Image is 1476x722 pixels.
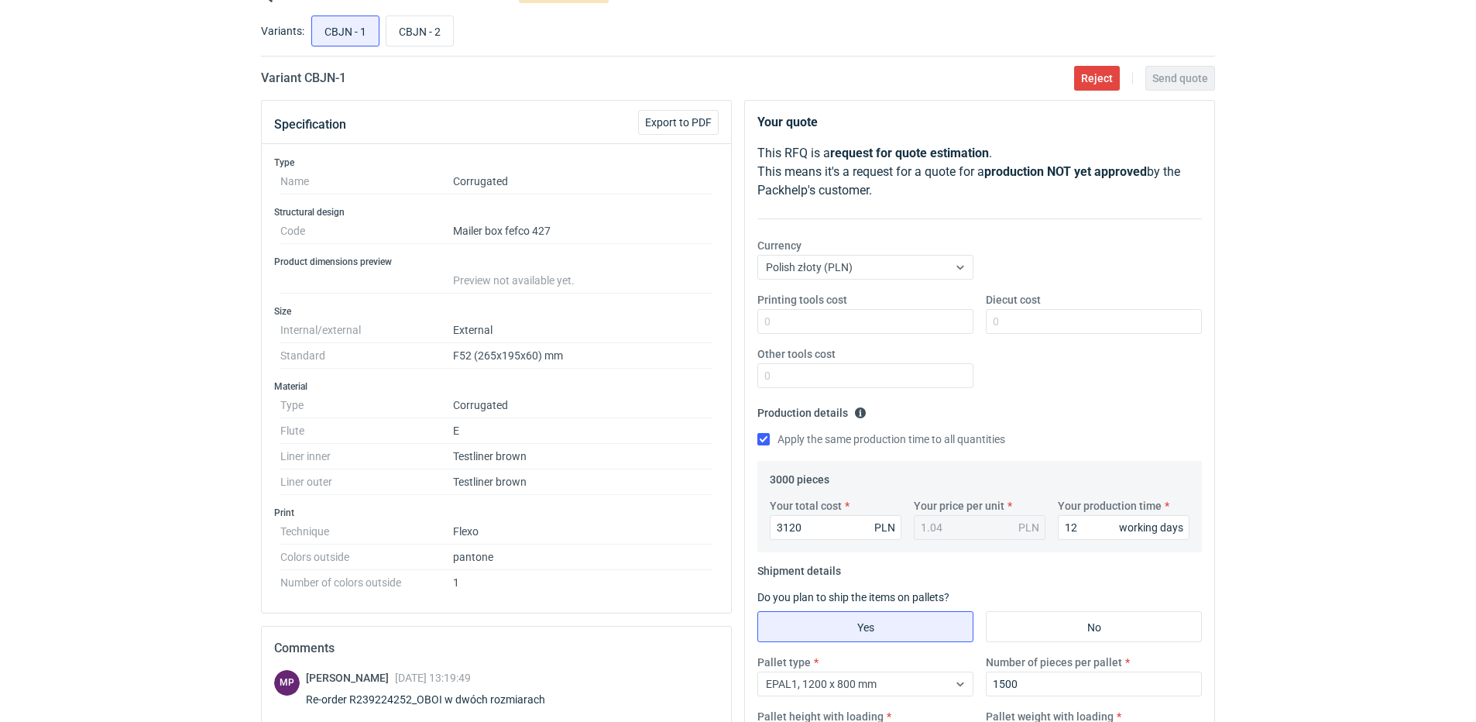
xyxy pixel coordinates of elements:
[984,164,1147,179] strong: production NOT yet approved
[638,110,719,135] button: Export to PDF
[274,206,719,218] h3: Structural design
[757,559,841,577] legend: Shipment details
[453,274,575,287] span: Preview not available yet.
[274,670,300,696] figcaption: MP
[280,218,453,244] dt: Code
[1119,520,1183,535] div: working days
[274,670,300,696] div: Michał Palasek
[311,15,379,46] label: CBJN - 1
[280,169,453,194] dt: Name
[757,591,949,603] label: Do you plan to ship the items on pallets?
[274,639,719,658] h2: Comments
[986,672,1202,696] input: 0
[757,144,1202,200] p: This RFQ is a . This means it's a request for a quote for a by the Packhelp's customer.
[1018,520,1039,535] div: PLN
[645,117,712,128] span: Export to PDF
[766,678,877,690] span: EPAL1, 1200 x 800 mm
[274,380,719,393] h3: Material
[453,418,712,444] dd: E
[757,346,836,362] label: Other tools cost
[757,238,802,253] label: Currency
[306,692,564,707] div: Re-order R239224252_OBOI w dwóch rozmiarach
[1145,66,1215,91] button: Send quote
[986,309,1202,334] input: 0
[280,393,453,418] dt: Type
[757,611,973,642] label: Yes
[453,393,712,418] dd: Corrugated
[280,444,453,469] dt: Liner inner
[770,515,901,540] input: 0
[757,363,973,388] input: 0
[453,519,712,545] dd: Flexo
[453,218,712,244] dd: Mailer box fefco 427
[274,156,719,169] h3: Type
[1152,73,1208,84] span: Send quote
[453,570,712,589] dd: 1
[280,570,453,589] dt: Number of colors outside
[986,655,1122,670] label: Number of pieces per pallet
[874,520,895,535] div: PLN
[1081,73,1113,84] span: Reject
[274,507,719,519] h3: Print
[757,292,847,308] label: Printing tools cost
[280,519,453,545] dt: Technique
[274,256,719,268] h3: Product dimensions preview
[280,418,453,444] dt: Flute
[914,498,1004,514] label: Your price per unit
[453,318,712,343] dd: External
[274,106,346,143] button: Specification
[1058,498,1162,514] label: Your production time
[261,69,346,88] h2: Variant CBJN - 1
[1058,515,1189,540] input: 0
[757,115,818,129] strong: Your quote
[757,309,973,334] input: 0
[757,655,811,670] label: Pallet type
[280,318,453,343] dt: Internal/external
[757,401,867,419] legend: Production details
[453,169,712,194] dd: Corrugated
[453,444,712,469] dd: Testliner brown
[280,545,453,570] dt: Colors outside
[274,305,719,318] h3: Size
[766,261,853,273] span: Polish złoty (PLN)
[986,611,1202,642] label: No
[986,292,1041,308] label: Diecut cost
[770,467,829,486] legend: 3000 pieces
[395,672,471,684] span: [DATE] 13:19:49
[453,469,712,495] dd: Testliner brown
[386,15,454,46] label: CBJN - 2
[770,498,842,514] label: Your total cost
[1074,66,1120,91] button: Reject
[261,23,304,39] label: Variants:
[453,545,712,570] dd: pantone
[306,672,395,684] span: [PERSON_NAME]
[280,469,453,495] dt: Liner outer
[757,431,1005,447] label: Apply the same production time to all quantities
[280,343,453,369] dt: Standard
[830,146,989,160] strong: request for quote estimation
[453,343,712,369] dd: F52 (265x195x60) mm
